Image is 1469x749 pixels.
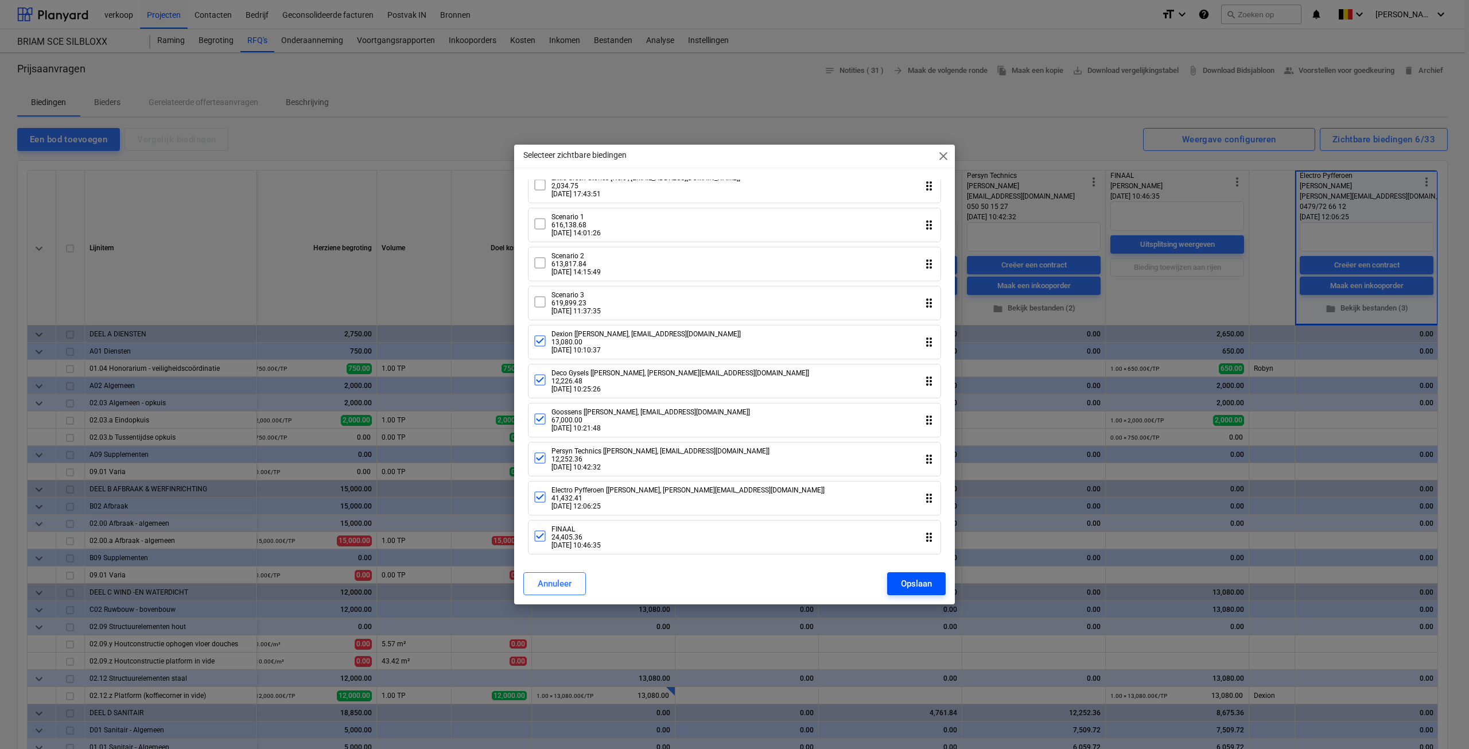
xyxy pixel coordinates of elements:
[551,221,601,229] div: 616,138.68
[551,463,770,471] div: [DATE] 10:42:32
[551,229,601,237] div: [DATE] 14:01:26
[551,486,825,494] div: Electro Pyfferoen [[PERSON_NAME], [PERSON_NAME][EMAIL_ADDRESS][DOMAIN_NAME]]
[528,481,941,515] div: Electro Pyfferoen [[PERSON_NAME], [PERSON_NAME][EMAIL_ADDRESS][DOMAIN_NAME]]41,432.41[DATE] 12:06...
[528,442,941,476] div: Persyn Technics [[PERSON_NAME], [EMAIL_ADDRESS][DOMAIN_NAME]]12,252.36[DATE] 10:42:32drag_indicator
[551,541,601,549] div: [DATE] 10:46:35
[551,502,825,510] div: [DATE] 12:06:25
[551,385,809,393] div: [DATE] 10:25:26
[551,369,809,377] div: Deco Gysels [[PERSON_NAME], [PERSON_NAME][EMAIL_ADDRESS][DOMAIN_NAME]]
[551,525,601,533] div: FINAAL
[922,296,936,310] i: drag_indicator
[551,213,601,221] div: Scenario 1
[922,335,936,349] i: drag_indicator
[528,247,941,281] div: Scenario 2613,817.84[DATE] 14:15:49drag_indicator
[1412,694,1469,749] div: Chatwidget
[551,260,601,268] div: 613,817.84
[528,286,941,320] div: Scenario 3619,899.23[DATE] 11:37:35drag_indicator
[551,291,601,299] div: Scenario 3
[887,572,946,595] button: Opslaan
[551,408,750,416] div: Goossens [[PERSON_NAME], [EMAIL_ADDRESS][DOMAIN_NAME]]
[551,299,601,307] div: 619,899.23
[551,455,770,463] div: 12,252.36
[901,576,932,591] div: Opslaan
[936,149,950,163] span: close
[551,447,770,455] div: Persyn Technics [[PERSON_NAME], [EMAIL_ADDRESS][DOMAIN_NAME]]
[551,268,601,276] div: [DATE] 14:15:49
[551,252,601,260] div: Scenario 2
[551,533,601,541] div: 24,405.36
[922,413,936,427] i: drag_indicator
[528,403,941,437] div: Goossens [[PERSON_NAME], [EMAIL_ADDRESS][DOMAIN_NAME]]67,000.00[DATE] 10:21:48drag_indicator
[551,346,741,354] div: [DATE] 10:10:37
[551,416,750,424] div: 67,000.00
[551,182,740,190] div: 2,034.75
[551,494,825,502] div: 41,432.41
[538,576,572,591] div: Annuleer
[551,424,750,432] div: [DATE] 10:21:48
[551,377,809,385] div: 12,226.48
[523,149,627,161] p: Selecteer zichtbare biedingen
[528,364,941,398] div: Deco Gysels [[PERSON_NAME], [PERSON_NAME][EMAIL_ADDRESS][DOMAIN_NAME]]12,226.48[DATE] 10:25:26dra...
[1412,694,1469,749] iframe: Chat Widget
[528,208,941,242] div: Scenario 1616,138.68[DATE] 14:01:26drag_indicator
[922,530,936,544] i: drag_indicator
[922,179,936,193] i: drag_indicator
[922,452,936,466] i: drag_indicator
[922,218,936,232] i: drag_indicator
[922,257,936,271] i: drag_indicator
[528,520,941,554] div: FINAAL24,405.36[DATE] 10:46:35drag_indicator
[922,491,936,505] i: drag_indicator
[551,330,741,338] div: Dexion [[PERSON_NAME], [EMAIL_ADDRESS][DOMAIN_NAME]]
[551,307,601,315] div: [DATE] 11:37:35
[551,190,740,198] div: [DATE] 17:43:51
[523,572,586,595] button: Annuleer
[551,338,741,346] div: 13,080.00
[528,169,941,203] div: Little Green Stories [Nele , [EMAIL_ADDRESS][DOMAIN_NAME]]2,034.75[DATE] 17:43:51drag_indicator
[922,374,936,388] i: drag_indicator
[528,325,941,359] div: Dexion [[PERSON_NAME], [EMAIL_ADDRESS][DOMAIN_NAME]]13,080.00[DATE] 10:10:37drag_indicator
